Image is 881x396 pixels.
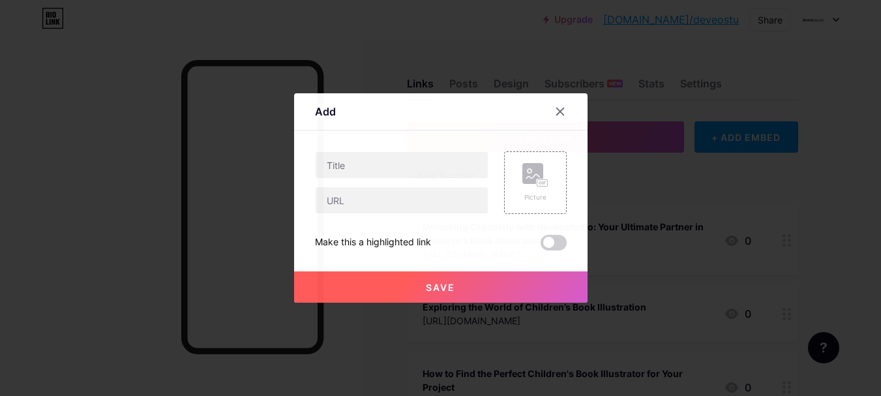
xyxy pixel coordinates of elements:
[522,192,548,202] div: Picture
[315,104,336,119] div: Add
[316,187,488,213] input: URL
[294,271,588,303] button: Save
[315,235,431,251] div: Make this a highlighted link
[426,282,455,293] span: Save
[316,152,488,178] input: Title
